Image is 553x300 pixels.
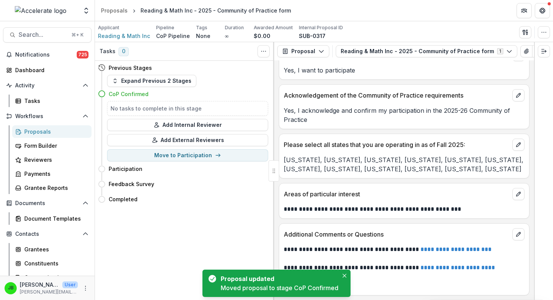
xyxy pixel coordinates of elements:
[336,45,517,57] button: Reading & Math Inc - 2025 - Community of Practice form1
[12,167,92,180] a: Payments
[12,212,92,225] a: Document Templates
[254,24,293,31] p: Awarded Amount
[118,47,129,56] span: 0
[3,197,92,209] button: Open Documents
[12,139,92,152] a: Form Builder
[24,97,85,105] div: Tasks
[3,64,92,76] a: Dashboard
[24,170,85,178] div: Payments
[15,52,77,58] span: Notifications
[156,32,190,40] p: CoP Pipeline
[111,104,265,112] h5: No tasks to complete in this stage
[141,6,291,14] div: Reading & Math Inc - 2025 - Community of Practice form
[221,274,335,283] div: Proposal updated
[15,82,79,89] span: Activity
[12,243,92,256] a: Grantees
[12,125,92,138] a: Proposals
[62,281,78,288] p: User
[24,142,85,150] div: Form Builder
[284,106,525,124] p: Yes, I acknowledge and confirm my participation in the 2025-26 Community of Practice
[3,49,92,61] button: Notifications725
[512,188,525,200] button: edit
[12,153,92,166] a: Reviewers
[284,189,509,199] p: Areas of particular interest
[109,165,142,173] h4: Participation
[3,110,92,122] button: Open Workflows
[24,184,85,192] div: Grantee Reports
[535,3,550,18] button: Get Help
[12,95,92,107] a: Tasks
[512,89,525,101] button: edit
[8,286,14,291] div: Jennifer Bronson
[98,5,131,16] a: Proposals
[81,284,90,293] button: More
[20,281,59,289] p: [PERSON_NAME]
[196,24,207,31] p: Tags
[512,139,525,151] button: edit
[340,271,349,280] button: Close
[24,273,85,281] div: Communications
[98,32,150,40] a: Reading & Math Inc
[98,5,294,16] nav: breadcrumb
[3,27,92,43] button: Search...
[15,200,79,207] span: Documents
[24,215,85,223] div: Document Templates
[284,155,525,174] p: [US_STATE], [US_STATE], [US_STATE], [US_STATE], [US_STATE], [US_STATE], [US_STATE], [US_STATE], [...
[3,228,92,240] button: Open Contacts
[12,271,92,284] a: Communications
[15,66,85,74] div: Dashboard
[538,45,550,57] button: Expand right
[517,3,532,18] button: Partners
[299,24,343,31] p: Internal Proposal ID
[284,66,525,75] p: Yes, I want to participate
[24,156,85,164] div: Reviewers
[100,48,115,55] h3: Tasks
[284,91,509,100] p: Acknowledgement of the Community of Practice requirements
[109,64,152,72] h4: Previous Stages
[520,45,532,57] button: View Attached Files
[24,245,85,253] div: Grantees
[81,3,92,18] button: Open entity switcher
[109,180,154,188] h4: Feedback Survey
[299,32,325,40] p: SUB-0317
[98,24,119,31] p: Applicant
[19,31,67,38] span: Search...
[284,140,509,149] p: Please select all states that you are operating in as of Fall 2025:
[284,230,509,239] p: Additional Comments or Questions
[196,32,210,40] p: None
[254,32,270,40] p: $0.00
[225,32,229,40] p: ∞
[225,24,244,31] p: Duration
[107,149,268,161] button: Move to Participation
[101,6,128,14] div: Proposals
[221,283,338,292] div: Moved proposal to stage CoP Confirmed
[107,75,196,87] button: Expand Previous 2 Stages
[107,134,268,146] button: Add External Reviewers
[512,228,525,240] button: edit
[77,51,88,58] span: 725
[15,231,79,237] span: Contacts
[109,195,137,203] h4: Completed
[20,289,78,295] p: [PERSON_NAME][EMAIL_ADDRESS][PERSON_NAME][DOMAIN_NAME]
[107,119,268,131] button: Add Internal Reviewer
[156,24,174,31] p: Pipeline
[24,259,85,267] div: Constituents
[3,79,92,92] button: Open Activity
[258,45,270,57] button: Toggle View Cancelled Tasks
[15,6,66,15] img: Accelerate logo
[24,128,85,136] div: Proposals
[277,45,329,57] button: Proposal
[12,182,92,194] a: Grantee Reports
[109,90,149,98] h4: CoP Confirmed
[15,113,79,120] span: Workflows
[12,257,92,270] a: Constituents
[70,31,85,39] div: ⌘ + K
